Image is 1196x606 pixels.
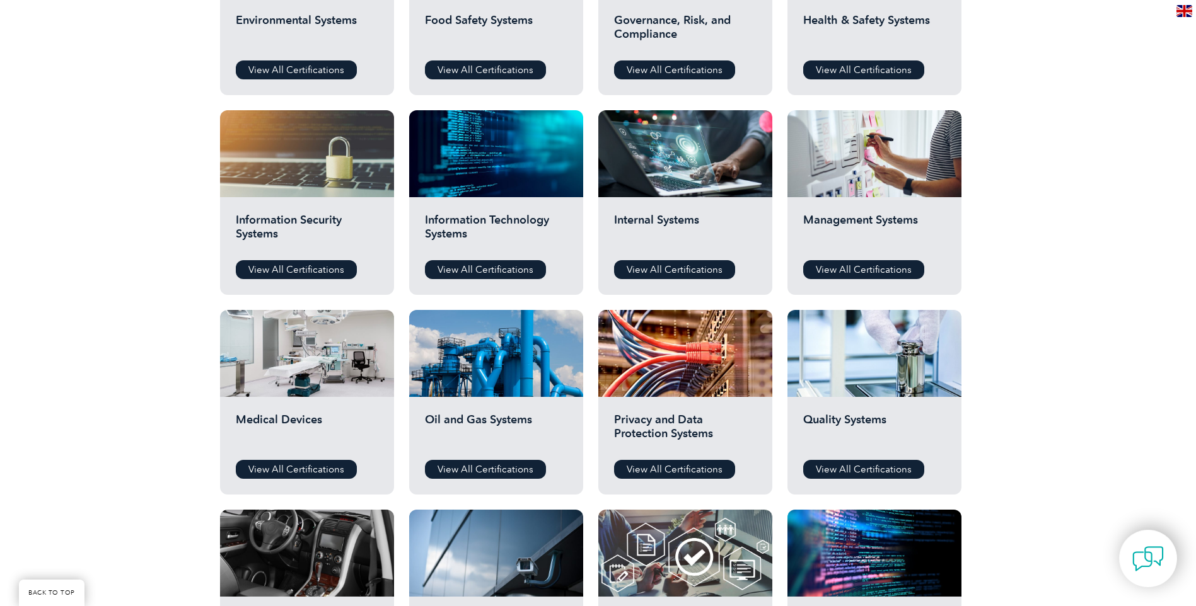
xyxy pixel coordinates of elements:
[236,13,378,51] h2: Environmental Systems
[236,460,357,479] a: View All Certifications
[803,413,946,450] h2: Quality Systems
[425,213,567,251] h2: Information Technology Systems
[425,60,546,79] a: View All Certifications
[803,60,924,79] a: View All Certifications
[425,460,546,479] a: View All Certifications
[425,260,546,279] a: View All Certifications
[236,213,378,251] h2: Information Security Systems
[803,213,946,251] h2: Management Systems
[236,413,378,450] h2: Medical Devices
[1132,543,1164,575] img: contact-chat.png
[614,260,735,279] a: View All Certifications
[803,260,924,279] a: View All Certifications
[614,13,757,51] h2: Governance, Risk, and Compliance
[614,460,735,479] a: View All Certifications
[425,13,567,51] h2: Food Safety Systems
[614,60,735,79] a: View All Certifications
[803,460,924,479] a: View All Certifications
[614,413,757,450] h2: Privacy and Data Protection Systems
[803,13,946,51] h2: Health & Safety Systems
[19,580,84,606] a: BACK TO TOP
[614,213,757,251] h2: Internal Systems
[236,60,357,79] a: View All Certifications
[1176,5,1192,17] img: en
[425,413,567,450] h2: Oil and Gas Systems
[236,260,357,279] a: View All Certifications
